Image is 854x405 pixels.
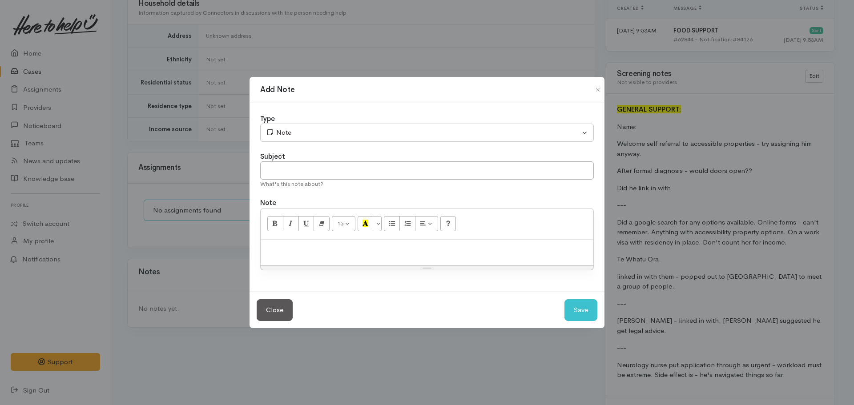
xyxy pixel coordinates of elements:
button: Font Size [332,216,355,231]
button: Note [260,124,594,142]
div: Resize [261,266,593,270]
div: Note [266,128,580,138]
button: Recent Color [358,216,374,231]
label: Type [260,114,275,124]
h1: Add Note [260,84,294,96]
button: More Color [373,216,382,231]
button: Paragraph [415,216,438,231]
button: Close [591,84,605,95]
button: Italic (CTRL+I) [283,216,299,231]
button: Help [440,216,456,231]
button: Underline (CTRL+U) [298,216,314,231]
button: Ordered list (CTRL+SHIFT+NUM8) [399,216,415,231]
button: Save [564,299,597,321]
button: Bold (CTRL+B) [267,216,283,231]
div: What's this note about? [260,180,594,188]
span: 15 [337,220,343,227]
label: Note [260,198,276,208]
button: Close [257,299,293,321]
button: Remove Font Style (CTRL+\) [314,216,330,231]
label: Subject [260,152,285,162]
button: Unordered list (CTRL+SHIFT+NUM7) [384,216,400,231]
